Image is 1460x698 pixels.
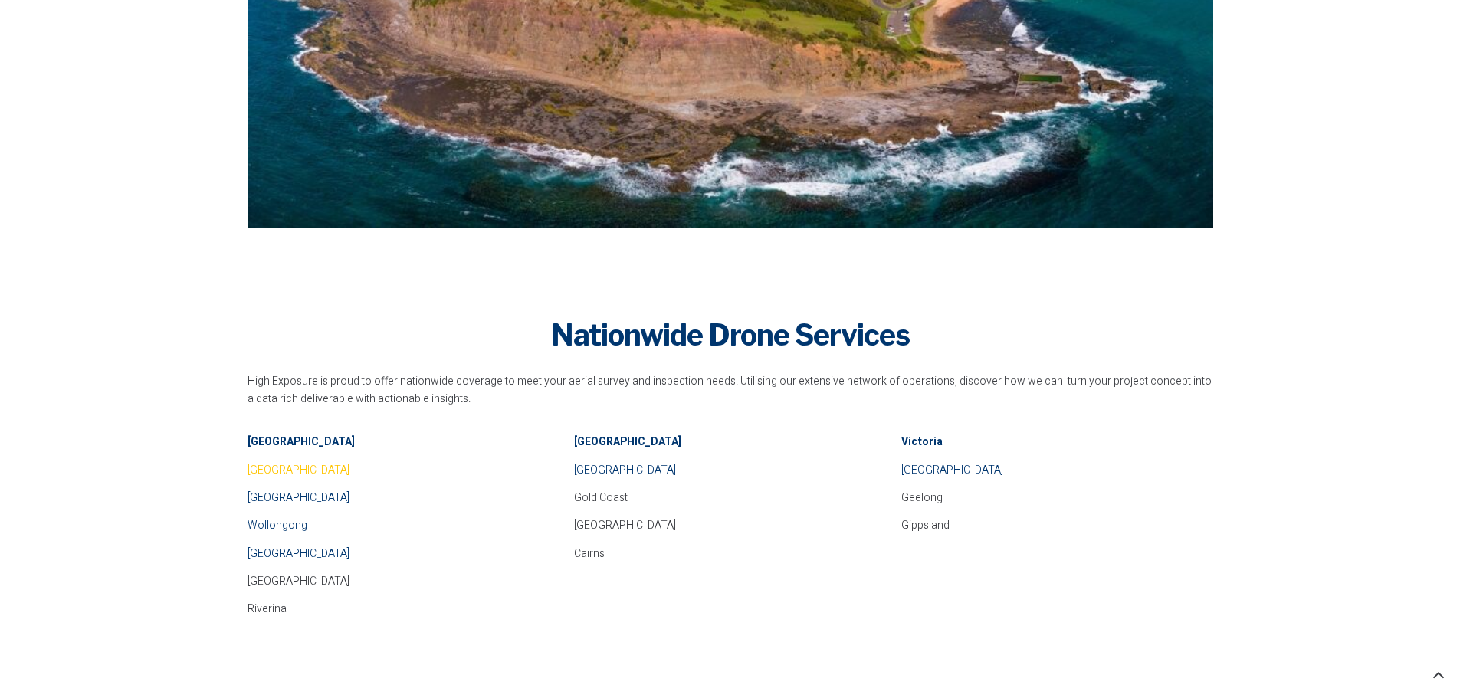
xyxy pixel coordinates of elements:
[901,517,1213,534] p: Gippsland
[248,546,349,562] a: [GEOGRAPHIC_DATA]
[248,517,307,533] a: Wollongong
[248,434,355,450] a: [GEOGRAPHIC_DATA]
[248,462,349,478] a: [GEOGRAPHIC_DATA]
[574,490,886,506] p: Gold Coast
[248,373,1213,408] p: High Exposure is proud to offer nationwide coverage to meet your aerial survey and inspection nee...
[248,573,559,590] p: [GEOGRAPHIC_DATA]
[248,601,559,618] p: Riverina
[901,462,1003,478] a: [GEOGRAPHIC_DATA]
[574,462,676,478] a: [GEOGRAPHIC_DATA]
[574,517,886,534] p: [GEOGRAPHIC_DATA]
[901,434,943,450] a: Victoria
[574,434,681,450] a: [GEOGRAPHIC_DATA]
[901,490,1213,506] p: Geelong
[248,490,349,506] a: [GEOGRAPHIC_DATA]
[574,546,886,562] p: Cairns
